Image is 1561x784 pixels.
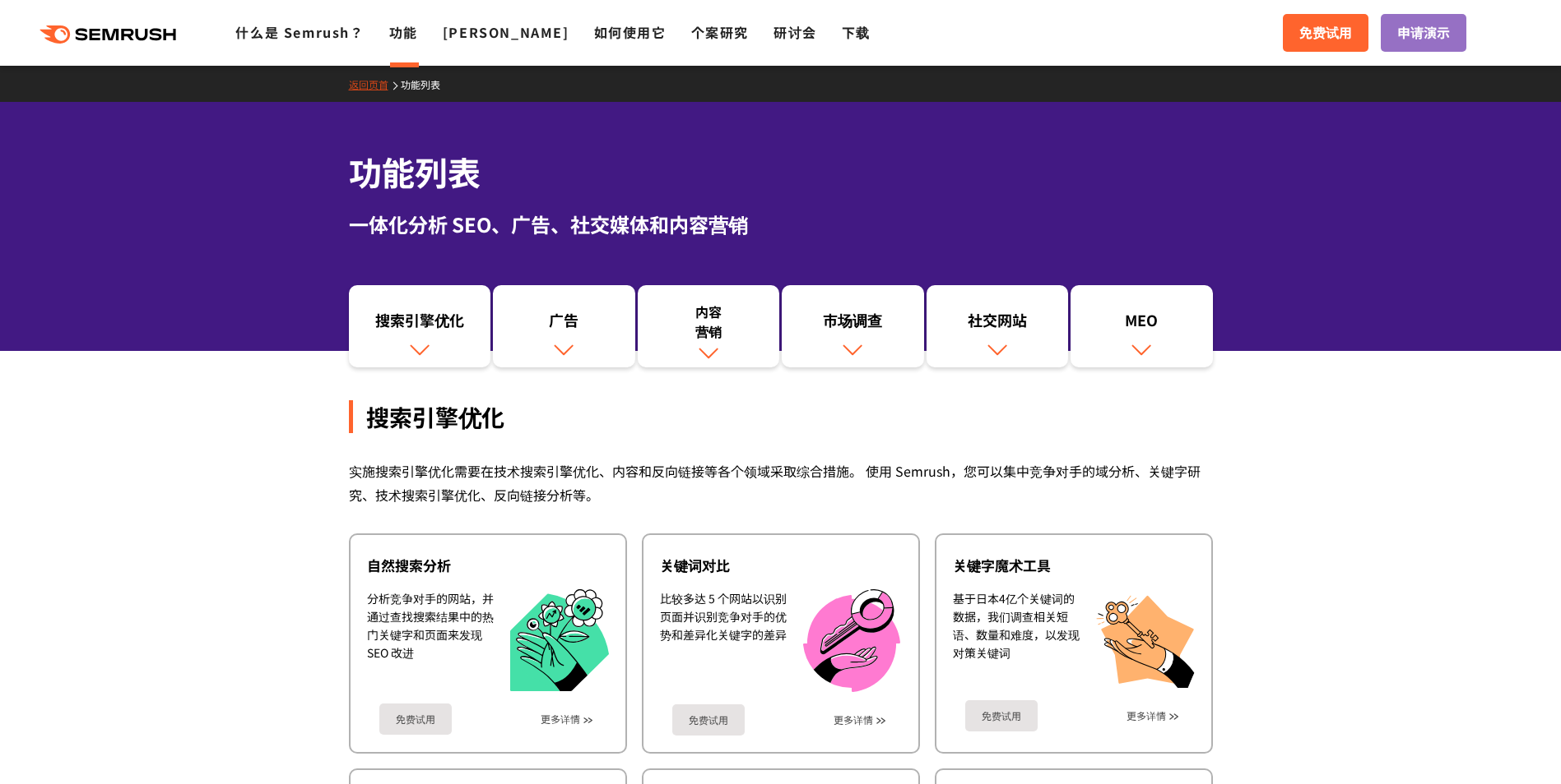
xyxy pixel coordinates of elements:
img: オーガニック検索分析 [510,589,609,692]
div: 关键字魔术工具 [953,556,1195,575]
a: 个案研究 [691,22,749,42]
a: 免费试用 [1283,14,1368,52]
div: 社交网站 [935,310,1061,338]
a: 搜索引擎优化 [349,285,491,367]
a: 功能 [389,22,418,42]
img: キーワード比較 [803,589,900,692]
div: 基于日本4亿个关键词的数据，我们调查相关短语、数量和难度，以发现对策关键词 [953,589,1080,688]
div: 自然搜索分析 [367,556,609,575]
a: 广告 [493,285,635,367]
div: 内容 营销 [646,302,772,341]
a: 内容营销 [638,285,780,367]
img: キーワードマジックツール [1096,589,1195,688]
a: 免费试用 [672,704,745,736]
div: 广告 [501,310,627,338]
a: 研讨会 [774,22,817,42]
a: 更多详情 [834,714,873,726]
a: 返回页首 [349,77,401,91]
div: 一体化分析 SEO、广告、社交媒体和内容营销 [349,210,1213,239]
div: 搜索引擎优化 [357,310,483,338]
a: 如何使用它 [594,22,667,42]
a: 更多详情 [541,713,580,725]
div: 搜索引擎优化 [349,400,1213,433]
a: 市场调查 [782,285,924,367]
span: 免费试用 [1299,22,1352,44]
a: 社交网站 [927,285,1069,367]
div: 实施搜索引擎优化需要在技术搜索引擎优化、内容和反向链接等各个领域采取综合措施。 使用 Semrush，您可以集中竞争对手的域分析、关键字研究、技术搜索引擎优化、反向链接分析等。 [349,459,1213,507]
a: 免费试用 [965,700,1038,731]
h1: 功能列表 [349,148,1213,196]
a: 免费试用 [379,703,452,735]
div: 关键词对比 [660,556,902,575]
a: 什么是 Semrush？ [235,22,364,42]
div: MEO [1079,310,1205,338]
a: 更多详情 [1127,710,1166,722]
a: 功能列表 [401,77,453,91]
a: 下载 [842,22,871,42]
a: MEO [1071,285,1213,367]
div: 比较多达 5 个网站以识别页面并识别竞争对手的优势和差异化关键字的差异 [660,589,787,692]
a: 申请演示 [1381,14,1466,52]
div: 分析竞争对手的网站，并通过查找搜索结果中的热门关键字和页面来发现 SEO 改进 [367,589,494,692]
div: 市场调查 [790,310,916,338]
span: 申请演示 [1397,22,1450,44]
a: [PERSON_NAME] [443,22,569,42]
